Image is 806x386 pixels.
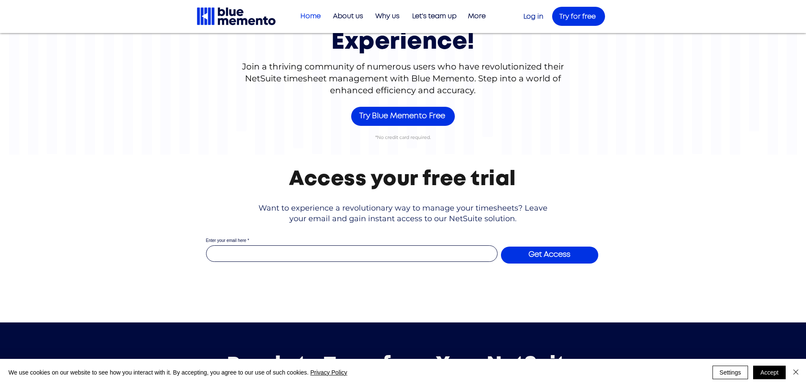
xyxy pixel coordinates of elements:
[329,9,367,23] p: About us
[206,239,498,243] label: Enter your email here
[196,6,277,26] img: Blue Memento black logo
[325,9,367,23] a: About us
[559,13,596,20] span: Try for free
[371,9,404,23] p: Why us
[375,134,431,140] span: *No credit card required.
[712,366,748,379] button: Settings
[404,9,461,23] a: Let's team up
[528,250,570,260] span: Get Access
[367,9,404,23] a: Why us
[791,366,801,379] button: Close
[753,366,786,379] button: Accept
[353,272,452,298] iframe: reCAPTCHA
[501,247,598,264] button: Get Access
[293,9,325,23] a: Home
[791,367,801,377] img: Close
[552,7,605,26] a: Try for free
[464,9,490,23] p: More
[242,61,564,95] span: Join a thriving community of numerous users who have revolutionized their NetSuite timesheet mana...
[259,203,547,223] span: Want to experience a revolutionary way to manage your timesheets? Leave your email and gain insta...
[296,9,325,23] p: Home
[523,13,543,20] a: Log in
[8,369,347,376] span: We use cookies on our website to see how you interact with it. By accepting, you agree to our use...
[310,369,347,376] a: Privacy Policy
[359,112,445,120] span: Try Blue Memento Free
[351,107,455,126] a: Try Blue Memento Free
[289,169,516,189] span: Access your free trial
[408,9,461,23] p: Let's team up
[293,9,490,23] nav: Site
